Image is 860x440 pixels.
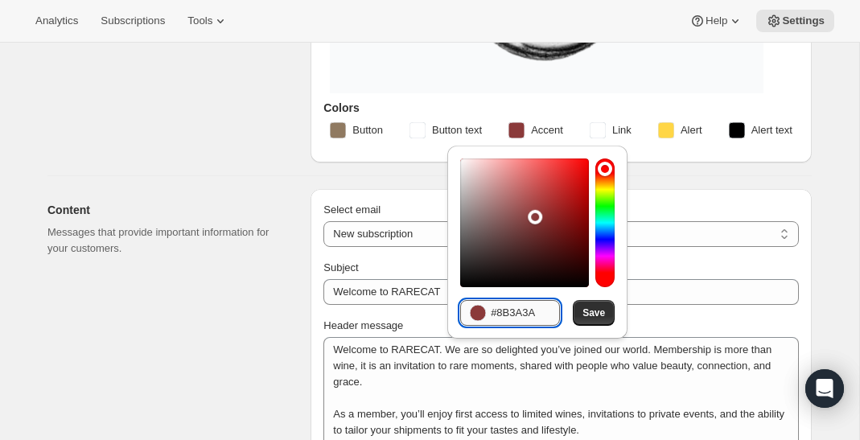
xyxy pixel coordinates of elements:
[101,14,165,27] span: Subscriptions
[805,369,844,408] div: Open Intercom Messenger
[756,10,834,32] button: Settings
[582,306,605,319] span: Save
[680,10,753,32] button: Help
[26,10,88,32] button: Analytics
[573,300,615,326] button: Save
[499,117,573,143] button: Accent
[352,122,383,138] span: Button
[47,202,285,218] h2: Content
[706,14,727,27] span: Help
[580,117,641,143] button: Link
[612,122,632,138] span: Link
[47,224,285,257] p: Messages that provide important information for your customers.
[782,14,825,27] span: Settings
[681,122,702,138] span: Alert
[320,117,393,143] button: Button
[323,261,358,273] span: Subject
[719,117,802,143] button: Alert text
[751,122,792,138] span: Alert text
[432,122,482,138] span: Button text
[91,10,175,32] button: Subscriptions
[531,122,563,138] span: Accent
[178,10,238,32] button: Tools
[323,319,403,331] span: Header message
[35,14,78,27] span: Analytics
[323,100,799,116] h3: Colors
[323,204,381,216] span: Select email
[187,14,212,27] span: Tools
[400,117,492,143] button: Button text
[648,117,712,143] button: Alert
